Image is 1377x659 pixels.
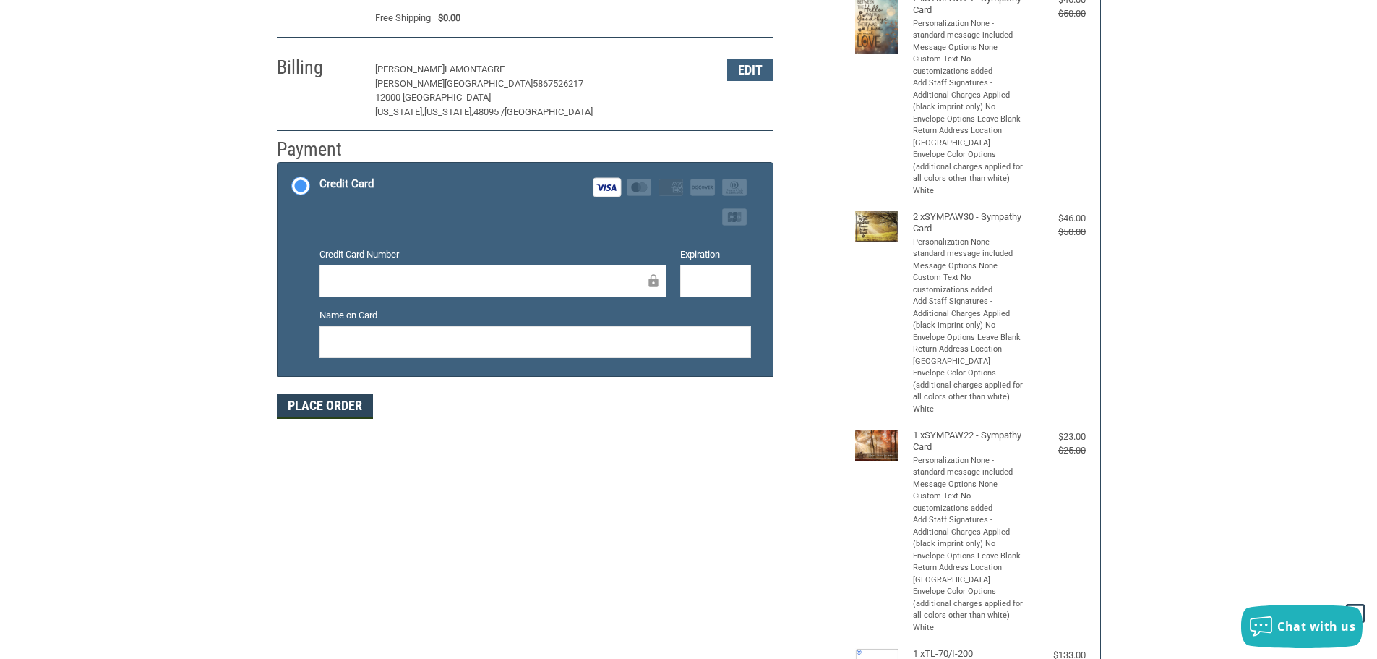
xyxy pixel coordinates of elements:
span: [GEOGRAPHIC_DATA] [505,106,593,117]
li: Return Address Location [GEOGRAPHIC_DATA] [913,562,1025,586]
span: Free Shipping [375,11,431,25]
div: $25.00 [1028,443,1086,458]
li: Message Options None [913,260,1025,273]
div: $23.00 [1028,430,1086,444]
li: Return Address Location [GEOGRAPHIC_DATA] [913,344,1025,367]
li: Message Options None [913,479,1025,491]
span: [US_STATE], [424,106,473,117]
label: Credit Card Number [319,247,666,262]
li: Personalization None - standard message included [913,18,1025,42]
div: $50.00 [1028,7,1086,21]
h4: 1 x SYMPAW22 - Sympathy Card [913,430,1025,454]
div: $46.00 [1028,211,1086,226]
li: Personalization None - standard message included [913,455,1025,479]
span: LAMONTAGRE [445,64,505,75]
button: Place Order [277,394,373,419]
li: Custom Text No customizations added [913,490,1025,514]
label: Expiration [680,247,751,262]
span: $0.00 [431,11,460,25]
li: Envelope Color Options (additional charges applied for all colors other than white) White [913,586,1025,634]
span: Chat with us [1277,618,1355,634]
li: Add Staff Signatures - Additional Charges Applied (black imprint only) No [913,296,1025,332]
li: Custom Text No customizations added [913,54,1025,77]
li: Envelope Options Leave Blank [913,332,1025,344]
div: Credit Card [319,172,374,196]
li: Envelope Options Leave Blank [913,114,1025,126]
h2: Payment [277,137,361,161]
button: Chat with us [1241,605,1363,648]
span: [US_STATE], [375,106,424,117]
li: Add Staff Signatures - Additional Charges Applied (black imprint only) No [913,514,1025,550]
span: 5867526217 [533,78,583,89]
li: Personalization None - standard message included [913,237,1025,260]
li: Envelope Color Options (additional charges applied for all colors other than white) White [913,149,1025,197]
h2: Billing [277,56,361,80]
span: [PERSON_NAME] [375,64,445,75]
h4: 2 x SYMPAW30 - Sympathy Card [913,211,1025,235]
li: Return Address Location [GEOGRAPHIC_DATA] [913,125,1025,149]
li: Add Staff Signatures - Additional Charges Applied (black imprint only) No [913,77,1025,114]
label: Name on Card [319,308,751,323]
li: Envelope Options Leave Blank [913,550,1025,563]
li: Custom Text No customizations added [913,272,1025,296]
div: $50.00 [1028,225,1086,239]
span: 12000 [GEOGRAPHIC_DATA] [375,92,491,103]
span: [PERSON_NAME][GEOGRAPHIC_DATA] [375,78,533,89]
li: Envelope Color Options (additional charges applied for all colors other than white) White [913,367,1025,415]
button: Edit [727,59,773,81]
li: Message Options None [913,42,1025,54]
span: 48095 / [473,106,505,117]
